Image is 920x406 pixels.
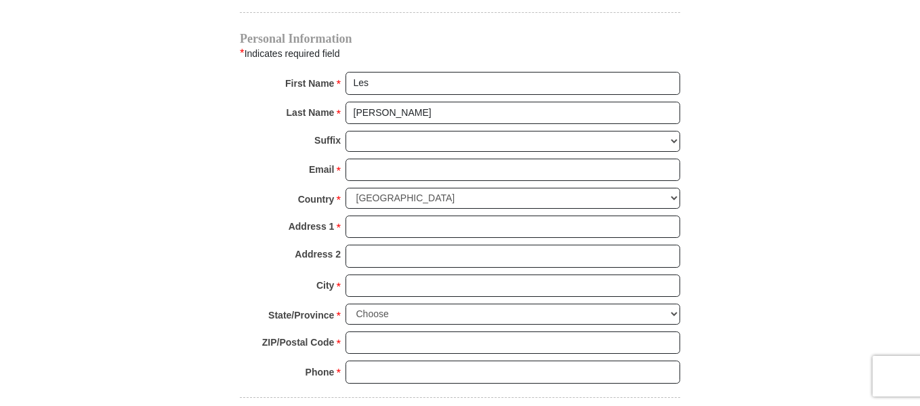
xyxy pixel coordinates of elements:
h4: Personal Information [240,33,680,44]
strong: Address 2 [295,245,341,264]
strong: Country [298,190,335,209]
strong: First Name [285,74,334,93]
strong: Address 1 [289,217,335,236]
strong: Last Name [287,103,335,122]
strong: City [316,276,334,295]
strong: ZIP/Postal Code [262,333,335,352]
strong: Suffix [314,131,341,150]
strong: Email [309,160,334,179]
div: Indicates required field [240,45,680,62]
strong: State/Province [268,306,334,325]
strong: Phone [306,363,335,382]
